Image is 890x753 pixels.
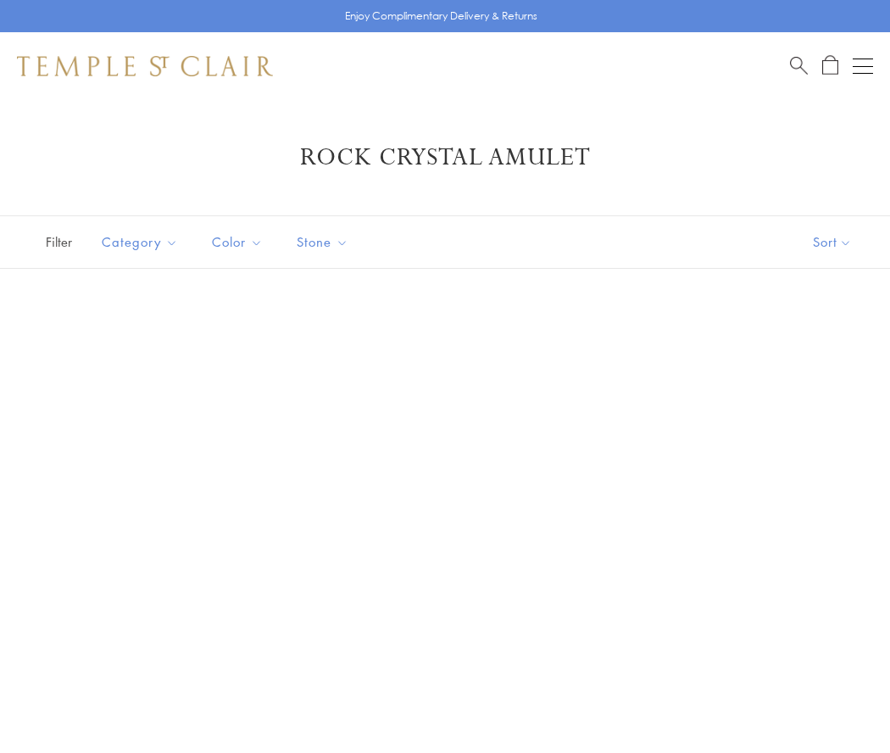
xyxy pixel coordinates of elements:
[822,55,838,76] a: Open Shopping Bag
[284,223,361,261] button: Stone
[775,216,890,268] button: Show sort by
[199,223,275,261] button: Color
[93,231,191,253] span: Category
[345,8,537,25] p: Enjoy Complimentary Delivery & Returns
[89,223,191,261] button: Category
[17,56,273,76] img: Temple St. Clair
[288,231,361,253] span: Stone
[853,56,873,76] button: Open navigation
[790,55,808,76] a: Search
[42,142,848,173] h1: Rock Crystal Amulet
[203,231,275,253] span: Color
